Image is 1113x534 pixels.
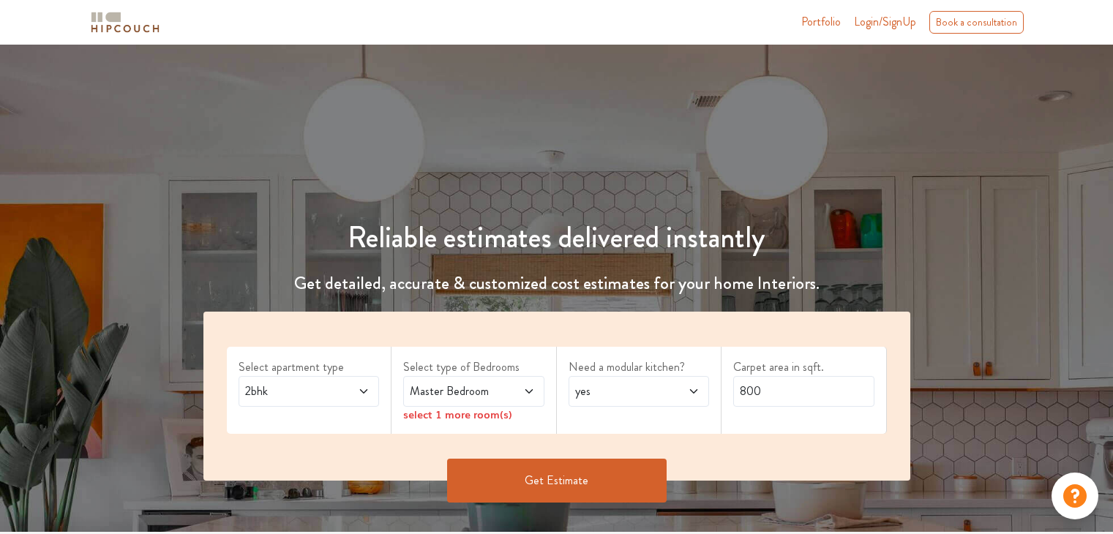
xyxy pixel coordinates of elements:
a: Portfolio [801,13,841,31]
label: Carpet area in sqft. [733,358,874,376]
h4: Get detailed, accurate & customized cost estimates for your home Interiors. [195,273,919,294]
label: Need a modular kitchen? [569,358,710,376]
label: Select type of Bedrooms [403,358,544,376]
div: select 1 more room(s) [403,407,544,422]
img: logo-horizontal.svg [89,10,162,35]
button: Get Estimate [447,459,667,503]
h1: Reliable estimates delivered instantly [195,220,919,255]
label: Select apartment type [239,358,380,376]
span: Login/SignUp [854,13,916,30]
span: logo-horizontal.svg [89,6,162,39]
div: Book a consultation [929,11,1024,34]
input: Enter area sqft [733,376,874,407]
span: 2bhk [242,383,338,400]
span: yes [572,383,668,400]
span: Master Bedroom [407,383,503,400]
